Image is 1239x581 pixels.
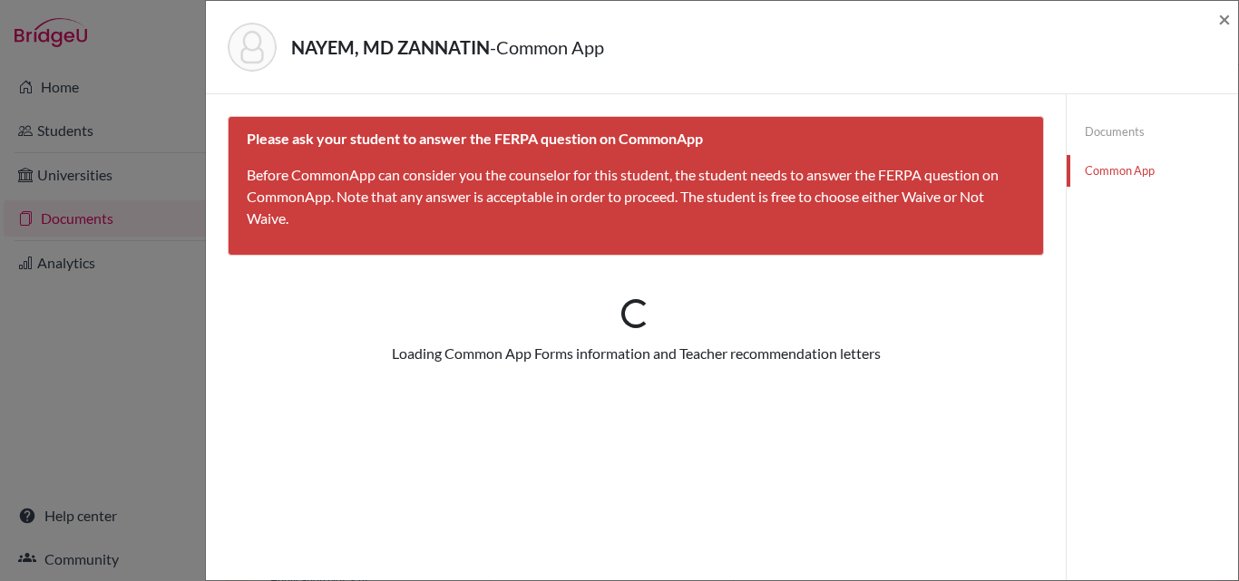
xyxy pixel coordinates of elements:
[490,36,604,58] span: - Common App
[1218,8,1231,30] button: Close
[1067,155,1238,187] a: Common App
[291,36,490,58] strong: NAYEM, MD ZANNATIN
[1218,5,1231,32] span: ×
[247,130,703,147] b: Please ask your student to answer the FERPA question on CommonApp
[1067,116,1238,148] a: Documents
[247,164,1025,229] p: Before CommonApp can consider you the counselor for this student, the student needs to answer the...
[392,343,881,364] div: Loading Common App Forms information and Teacher recommendation letters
